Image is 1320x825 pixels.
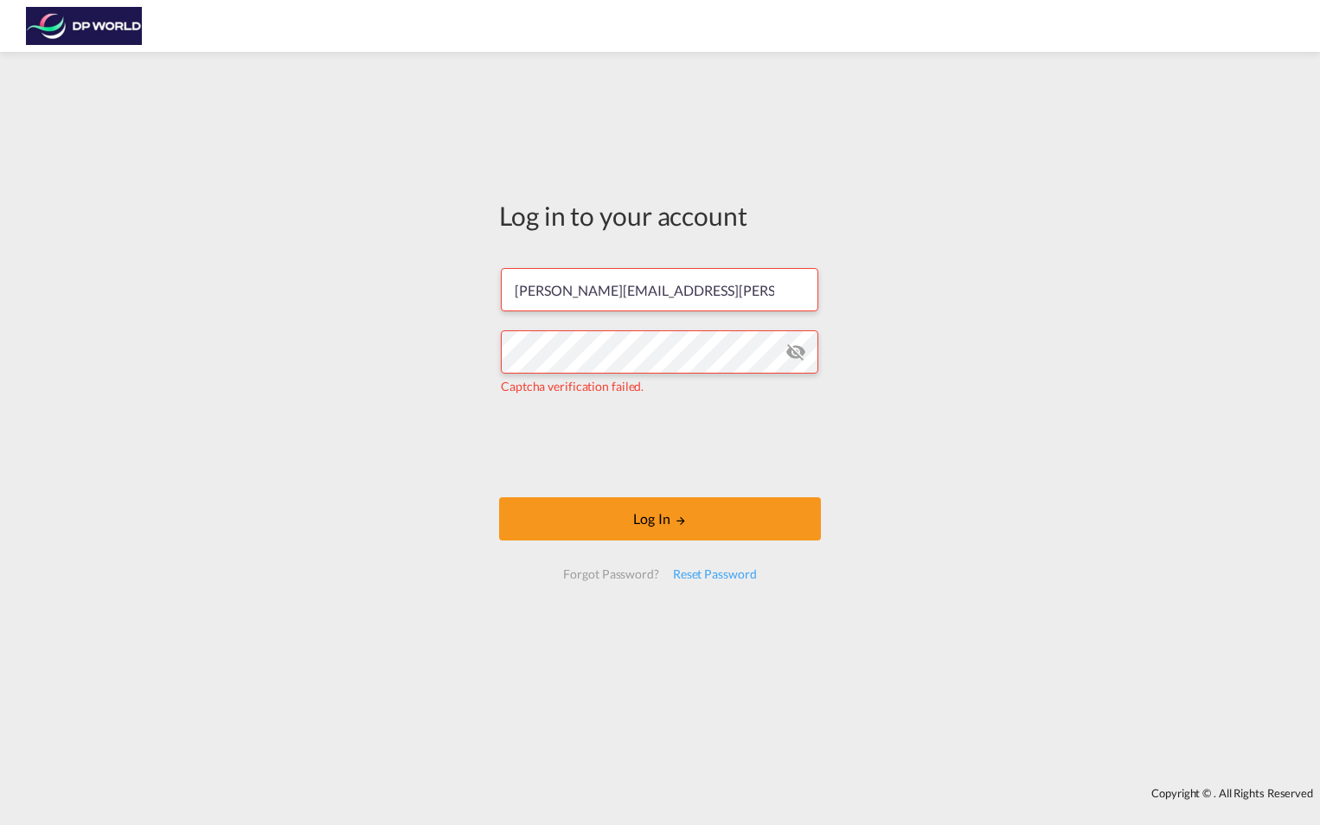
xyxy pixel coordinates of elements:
[556,559,665,590] div: Forgot Password?
[785,342,806,362] md-icon: icon-eye-off
[666,559,764,590] div: Reset Password
[501,379,644,393] span: Captcha verification failed.
[529,412,791,480] iframe: reCAPTCHA
[26,7,143,46] img: c08ca190194411f088ed0f3ba295208c.png
[499,497,821,540] button: LOGIN
[499,197,821,233] div: Log in to your account
[501,268,818,311] input: Enter email/phone number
